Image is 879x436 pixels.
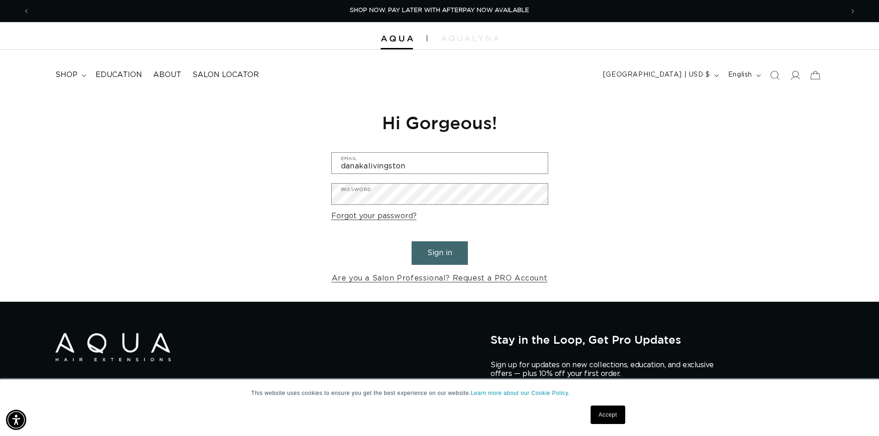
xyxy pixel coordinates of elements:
input: Email [332,153,548,173]
p: Sign up for updates on new collections, education, and exclusive offers — plus 10% off your first... [490,361,721,378]
h1: Hi Gorgeous! [331,111,548,134]
img: Aqua Hair Extensions [55,333,171,361]
span: Education [96,70,142,80]
a: Are you a Salon Professional? Request a PRO Account [332,272,548,285]
a: Education [90,65,148,85]
button: English [723,66,765,84]
img: Aqua Hair Extensions [381,36,413,42]
span: SHOP NOW. PAY LATER WITH AFTERPAY NOW AVAILABLE [350,7,529,13]
button: [GEOGRAPHIC_DATA] | USD $ [598,66,723,84]
button: Next announcement [843,2,863,20]
a: Forgot your password? [331,209,417,223]
a: Salon Locator [187,65,264,85]
span: English [728,70,752,80]
span: About [153,70,181,80]
a: Learn more about our Cookie Policy. [471,390,570,396]
summary: shop [50,65,90,85]
img: aqualyna.com [441,36,499,41]
iframe: Chat Widget [756,336,879,436]
span: [GEOGRAPHIC_DATA] | USD $ [603,70,710,80]
button: Previous announcement [16,2,36,20]
a: Accept [591,406,625,424]
p: This website uses cookies to ensure you get the best experience on our website. [251,389,628,397]
div: Accessibility Menu [6,410,26,430]
summary: Search [765,65,785,85]
h2: Stay in the Loop, Get Pro Updates [490,333,824,346]
a: About [148,65,187,85]
span: Salon Locator [192,70,259,80]
span: shop [55,70,78,80]
button: Sign in [412,241,468,265]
